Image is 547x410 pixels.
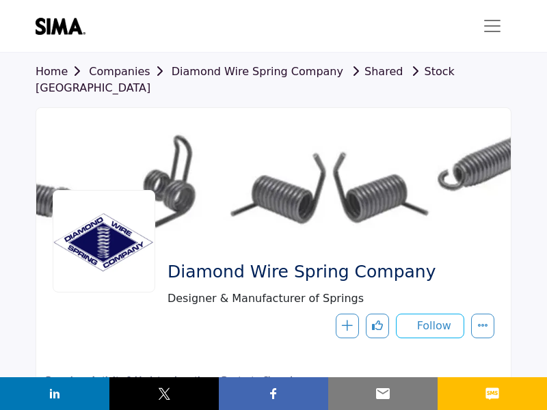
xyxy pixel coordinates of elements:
img: email sharing button [375,385,391,402]
img: sms sharing button [484,385,501,402]
a: Stock [GEOGRAPHIC_DATA] [36,65,455,94]
button: Like [366,314,389,338]
img: facebook sharing button [265,385,282,402]
img: twitter sharing button [156,385,172,402]
button: Follow [396,314,464,338]
a: Home [36,65,89,78]
a: Activity & Updates [90,372,170,398]
a: Locations [174,372,216,398]
a: Diamond Wire Spring Company [172,65,343,78]
a: Contacts [219,372,259,398]
img: linkedin sharing button [46,385,63,402]
a: Overview [44,372,86,398]
a: Companies [89,65,171,78]
span: Diamond Wire Spring Company [168,261,484,284]
img: site Logo [36,18,92,35]
button: More details [471,314,494,338]
span: Designer & Manufacturer of Springs [168,290,488,307]
button: Toggle navigation [473,12,511,40]
a: Shared [347,65,403,78]
a: Shared [263,372,293,399]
